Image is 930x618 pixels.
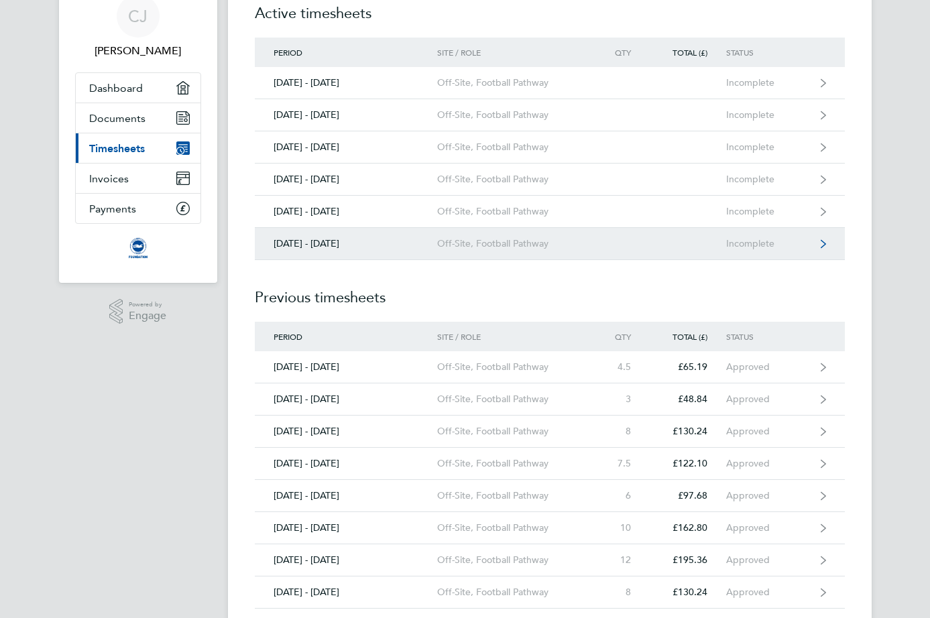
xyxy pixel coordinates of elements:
[591,586,650,598] div: 8
[726,174,809,185] div: Incomplete
[89,112,146,125] span: Documents
[255,351,845,383] a: [DATE] - [DATE]Off-Site, Football Pathway4.5£65.19Approved
[75,237,201,259] a: Go to home page
[129,310,166,322] span: Engage
[726,586,809,598] div: Approved
[76,103,200,133] a: Documents
[127,237,149,259] img: albioninthecommunity-logo-retina.png
[109,299,166,324] a: Powered byEngage
[650,426,726,437] div: £130.24
[437,426,591,437] div: Off-Site, Football Pathway
[591,48,650,57] div: Qty
[591,426,650,437] div: 8
[255,238,438,249] div: [DATE] - [DATE]
[255,206,438,217] div: [DATE] - [DATE]
[255,544,845,576] a: [DATE] - [DATE]Off-Site, Football Pathway12£195.36Approved
[650,586,726,598] div: £130.24
[255,99,845,131] a: [DATE] - [DATE]Off-Site, Football PathwayIncomplete
[650,490,726,501] div: £97.68
[128,7,148,25] span: CJ
[437,109,591,121] div: Off-Site, Football Pathway
[89,172,129,185] span: Invoices
[76,133,200,163] a: Timesheets
[255,522,438,534] div: [DATE] - [DATE]
[255,490,438,501] div: [DATE] - [DATE]
[437,174,591,185] div: Off-Site, Football Pathway
[726,238,809,249] div: Incomplete
[255,67,845,99] a: [DATE] - [DATE]Off-Site, Football PathwayIncomplete
[255,228,845,260] a: [DATE] - [DATE]Off-Site, Football PathwayIncomplete
[726,393,809,405] div: Approved
[255,448,845,480] a: [DATE] - [DATE]Off-Site, Football Pathway7.5£122.10Approved
[726,141,809,153] div: Incomplete
[255,131,845,164] a: [DATE] - [DATE]Off-Site, Football PathwayIncomplete
[650,393,726,405] div: £48.84
[255,416,845,448] a: [DATE] - [DATE]Off-Site, Football Pathway8£130.24Approved
[726,426,809,437] div: Approved
[437,361,591,373] div: Off-Site, Football Pathway
[255,3,845,38] h2: Active timesheets
[591,458,650,469] div: 7.5
[76,194,200,223] a: Payments
[437,238,591,249] div: Off-Site, Football Pathway
[75,43,201,59] span: Chris Jackson
[650,48,726,57] div: Total (£)
[255,383,845,416] a: [DATE] - [DATE]Off-Site, Football Pathway3£48.84Approved
[726,48,809,57] div: Status
[255,512,845,544] a: [DATE] - [DATE]Off-Site, Football Pathway10£162.80Approved
[437,586,591,598] div: Off-Site, Football Pathway
[274,331,302,342] span: Period
[76,164,200,193] a: Invoices
[255,458,438,469] div: [DATE] - [DATE]
[255,576,845,609] a: [DATE] - [DATE]Off-Site, Football Pathway8£130.24Approved
[591,490,650,501] div: 6
[591,522,650,534] div: 10
[726,206,809,217] div: Incomplete
[726,522,809,534] div: Approved
[76,73,200,103] a: Dashboard
[89,202,136,215] span: Payments
[274,47,302,58] span: Period
[255,174,438,185] div: [DATE] - [DATE]
[255,480,845,512] a: [DATE] - [DATE]Off-Site, Football Pathway6£97.68Approved
[650,332,726,341] div: Total (£)
[437,458,591,469] div: Off-Site, Football Pathway
[726,490,809,501] div: Approved
[591,361,650,373] div: 4.5
[255,141,438,153] div: [DATE] - [DATE]
[650,554,726,566] div: £195.36
[437,490,591,501] div: Off-Site, Football Pathway
[591,332,650,341] div: Qty
[650,522,726,534] div: £162.80
[89,142,145,155] span: Timesheets
[726,458,809,469] div: Approved
[255,361,438,373] div: [DATE] - [DATE]
[255,393,438,405] div: [DATE] - [DATE]
[89,82,143,95] span: Dashboard
[255,586,438,598] div: [DATE] - [DATE]
[437,554,591,566] div: Off-Site, Football Pathway
[437,77,591,88] div: Off-Site, Football Pathway
[255,260,845,322] h2: Previous timesheets
[650,458,726,469] div: £122.10
[255,426,438,437] div: [DATE] - [DATE]
[726,554,809,566] div: Approved
[726,77,809,88] div: Incomplete
[437,393,591,405] div: Off-Site, Football Pathway
[726,332,809,341] div: Status
[255,77,438,88] div: [DATE] - [DATE]
[650,361,726,373] div: £65.19
[255,196,845,228] a: [DATE] - [DATE]Off-Site, Football PathwayIncomplete
[437,48,591,57] div: Site / Role
[437,522,591,534] div: Off-Site, Football Pathway
[255,554,438,566] div: [DATE] - [DATE]
[591,393,650,405] div: 3
[437,206,591,217] div: Off-Site, Football Pathway
[129,299,166,310] span: Powered by
[726,109,809,121] div: Incomplete
[591,554,650,566] div: 12
[437,332,591,341] div: Site / Role
[255,109,438,121] div: [DATE] - [DATE]
[255,164,845,196] a: [DATE] - [DATE]Off-Site, Football PathwayIncomplete
[726,361,809,373] div: Approved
